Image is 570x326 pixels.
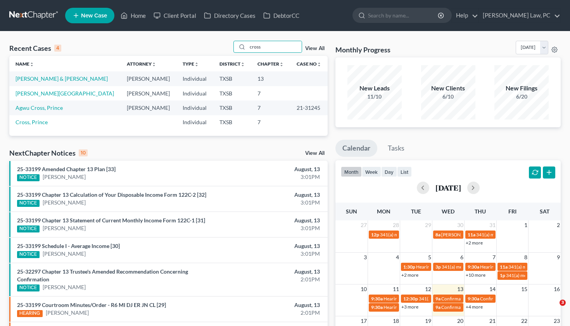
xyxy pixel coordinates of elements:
span: 13 [456,284,464,294]
a: Home [117,9,150,23]
div: 4 [54,45,61,52]
a: Nameunfold_more [16,61,34,67]
a: Chapterunfold_more [257,61,284,67]
span: Thu [475,208,486,215]
td: [PERSON_NAME] [121,101,176,115]
td: 7 [251,86,290,101]
a: [PERSON_NAME][GEOGRAPHIC_DATA] [16,90,114,97]
a: +4 more [466,304,483,310]
input: Search by name... [247,41,302,52]
span: 3p [435,264,441,270]
td: Individual [176,101,213,115]
button: month [341,166,362,177]
span: Hearing for [PERSON_NAME] [383,304,444,310]
input: Search by name... [368,8,439,23]
span: 9a [435,296,440,302]
span: 3 [560,300,566,306]
a: 25-32297 Chapter 13 Trustee's Amended Recommendation Concerning Confirmation [17,268,188,283]
td: 7 [251,115,290,130]
div: NOTICE [17,174,40,181]
span: 23 [553,316,561,326]
span: 4 [395,253,400,262]
span: 18 [392,316,400,326]
a: [PERSON_NAME] [43,283,86,291]
a: 25-33199 Amended Chapter 13 Plan [33] [17,166,116,172]
i: unfold_more [317,62,321,67]
span: 9 [556,253,561,262]
span: 19 [424,316,432,326]
a: 25-33199 Courtroom Minutes/Order - R6 MI DJ ER JN CL [29] [17,302,166,308]
a: +2 more [466,240,483,246]
span: 1:30p [403,264,415,270]
span: [PERSON_NAME] - DUE STEP [441,232,502,238]
div: August, 13 [224,242,320,250]
a: Help [452,9,478,23]
span: Confirmation Hearing for [PERSON_NAME] [441,296,530,302]
div: 6/10 [421,93,475,101]
td: TXSB [213,86,251,101]
a: Calendar [335,140,377,157]
a: Client Portal [150,9,200,23]
span: 15 [520,284,528,294]
span: 341(a) meeting for [PERSON_NAME] [380,232,455,238]
td: TXSB [213,71,251,86]
span: Confirmation Hearing for [PERSON_NAME] [441,304,530,310]
span: Wed [442,208,454,215]
a: [PERSON_NAME] [43,173,86,181]
td: [PERSON_NAME] [121,86,176,101]
i: unfold_more [194,62,199,67]
i: unfold_more [240,62,245,67]
span: 6 [459,253,464,262]
div: New Filings [494,84,549,93]
div: NOTICE [17,225,40,232]
span: 7 [492,253,496,262]
a: +10 more [466,272,485,278]
td: [PERSON_NAME] [121,71,176,86]
a: 25-33199 Chapter 13 Statement of Current Monthly Income Form 122C-1 [31] [17,217,205,224]
iframe: Intercom live chat [544,300,562,318]
span: 30 [456,220,464,230]
a: [PERSON_NAME] & [PERSON_NAME] [16,75,108,82]
td: Individual [176,115,213,130]
td: 13 [251,71,290,86]
span: 17 [360,316,368,326]
td: Individual [176,71,213,86]
a: [PERSON_NAME] [43,250,86,258]
a: View All [305,46,325,51]
div: Recent Cases [9,43,61,53]
div: August, 13 [224,301,320,309]
a: Attorneyunfold_more [127,61,156,67]
a: DebtorCC [259,9,303,23]
div: NOTICE [17,251,40,258]
div: NextChapter Notices [9,148,88,158]
span: 9:30a [468,264,479,270]
span: 27 [360,220,368,230]
div: August, 13 [224,165,320,173]
span: 12 [424,284,432,294]
div: 2:01PM [224,276,320,283]
div: 3:01PM [224,173,320,181]
span: 10 [360,284,368,294]
span: 2 [556,220,561,230]
a: Tasks [381,140,411,157]
div: NOTICE [17,200,40,207]
span: 20 [456,316,464,326]
span: 1 [523,220,528,230]
span: 341(a) meeting for [PERSON_NAME] [476,232,551,238]
span: 14 [489,284,496,294]
td: 7 [251,101,290,115]
span: 31 [489,220,496,230]
span: Fri [508,208,516,215]
div: 3:01PM [224,250,320,258]
span: Hearing for [PERSON_NAME] [480,264,541,270]
span: Sat [540,208,549,215]
a: [PERSON_NAME] [43,224,86,232]
div: 6/20 [494,93,549,101]
span: 1p [500,272,505,278]
span: 21 [489,316,496,326]
a: Typeunfold_more [183,61,199,67]
div: 2:01PM [224,309,320,317]
span: 8 [523,253,528,262]
div: 10 [79,149,88,156]
i: unfold_more [29,62,34,67]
